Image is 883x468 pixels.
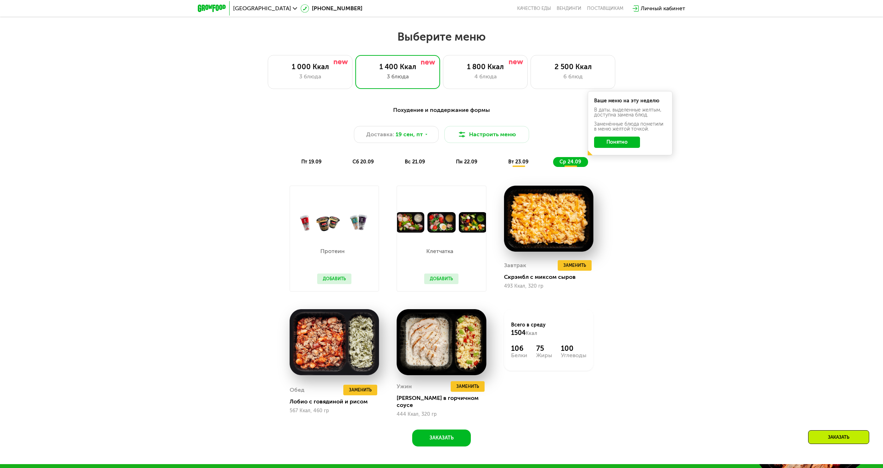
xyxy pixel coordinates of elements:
p: Протеин [317,248,348,254]
button: Заказать [412,430,471,446]
span: 19 сен, пт [396,130,423,139]
div: 75 [536,344,552,353]
div: Всего в среду [511,322,586,337]
div: 1 400 Ккал [363,62,433,71]
div: 1 800 Ккал [450,62,520,71]
div: Заменённые блюда пометили в меню жёлтой точкой. [594,122,666,132]
span: пн 22.09 [456,159,477,165]
button: Заменить [451,381,485,392]
span: Заменить [349,386,372,394]
span: ср 24.09 [559,159,581,165]
div: Лобио с говядиной и рисом [290,398,385,405]
div: Заказать [808,430,869,444]
div: [PERSON_NAME] в горчичном соусе [397,395,492,409]
button: Заменить [343,385,377,395]
div: Похудение и поддержание формы [232,106,651,115]
div: Ваше меню на эту неделю [594,98,666,103]
span: Ккал [526,330,537,336]
a: Вендинги [557,6,581,11]
span: вт 23.09 [508,159,528,165]
div: В даты, выделенные желтым, доступна замена блюд. [594,108,666,118]
div: 2 500 Ккал [538,62,608,71]
span: Доставка: [366,130,394,139]
div: Ужин [397,381,412,392]
a: [PHONE_NUMBER] [301,4,362,13]
div: 100 [561,344,586,353]
span: Заменить [456,383,479,390]
button: Добавить [317,274,351,284]
div: поставщикам [587,6,623,11]
h2: Выберите меню [23,30,860,44]
button: Понятно [594,137,640,148]
div: Углеводы [561,353,586,358]
span: 1504 [511,329,526,337]
div: Жиры [536,353,552,358]
div: 3 блюда [275,72,345,81]
div: 567 Ккал, 460 гр [290,408,379,414]
div: 444 Ккал, 320 гр [397,412,486,417]
div: Белки [511,353,527,358]
a: Качество еды [517,6,551,11]
div: 4 блюда [450,72,520,81]
button: Заменить [558,260,592,271]
button: Настроить меню [444,126,529,143]
div: 106 [511,344,527,353]
div: 1 000 Ккал [275,62,345,71]
span: пт 19.09 [301,159,321,165]
span: Заменить [563,262,586,269]
div: 6 блюд [538,72,608,81]
span: вс 21.09 [405,159,425,165]
div: Обед [290,385,304,395]
div: Личный кабинет [641,4,685,13]
button: Добавить [424,274,458,284]
p: Клетчатка [424,248,455,254]
div: Завтрак [504,260,526,271]
div: 3 блюда [363,72,433,81]
span: сб 20.09 [352,159,374,165]
div: 493 Ккал, 320 гр [504,283,593,289]
span: [GEOGRAPHIC_DATA] [233,6,291,11]
div: Скрэмбл с миксом сыров [504,274,599,281]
